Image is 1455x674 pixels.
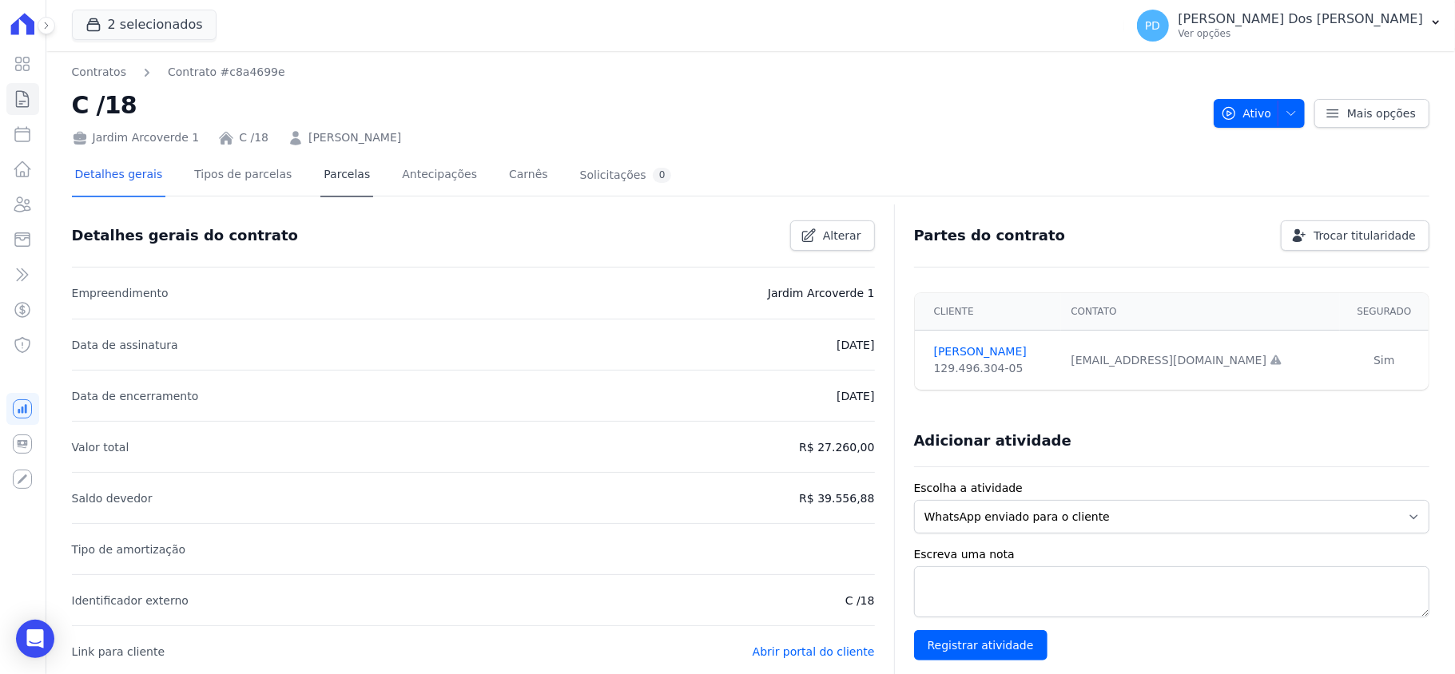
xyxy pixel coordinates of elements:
a: Solicitações0 [577,155,675,197]
a: Antecipações [399,155,480,197]
a: Parcelas [320,155,373,197]
div: 0 [653,168,672,183]
span: Ativo [1221,99,1272,128]
th: Cliente [915,293,1062,331]
a: Contratos [72,64,126,81]
p: [DATE] [837,335,874,355]
p: Saldo devedor [72,489,153,508]
p: [DATE] [837,387,874,406]
p: Data de assinatura [72,335,178,355]
a: Carnês [506,155,551,197]
span: PD [1145,20,1160,31]
p: R$ 27.260,00 [799,438,874,457]
h2: C /18 [72,87,1201,123]
p: Data de encerramento [72,387,199,406]
p: Jardim Arcoverde 1 [768,283,875,303]
nav: Breadcrumb [72,64,285,81]
span: Mais opções [1347,105,1416,121]
a: [PERSON_NAME] [934,343,1052,360]
div: 129.496.304-05 [934,360,1052,377]
p: Link para cliente [72,642,165,661]
p: Ver opções [1179,27,1423,40]
p: Tipo de amortização [72,540,186,559]
a: Alterar [790,220,875,251]
p: Empreendimento [72,283,169,303]
p: R$ 39.556,88 [799,489,874,508]
nav: Breadcrumb [72,64,1201,81]
a: C /18 [239,129,268,146]
a: Abrir portal do cliente [753,645,875,658]
h3: Adicionar atividade [914,431,1071,450]
div: Jardim Arcoverde 1 [72,129,200,146]
p: Valor total [72,438,129,457]
div: Open Intercom Messenger [16,620,54,658]
button: PD [PERSON_NAME] Dos [PERSON_NAME] Ver opções [1124,3,1455,48]
a: Tipos de parcelas [191,155,295,197]
input: Registrar atividade [914,630,1048,660]
a: Mais opções [1314,99,1429,128]
p: Identificador externo [72,591,189,610]
p: [PERSON_NAME] Dos [PERSON_NAME] [1179,11,1423,27]
span: Trocar titularidade [1314,228,1416,244]
div: [EMAIL_ADDRESS][DOMAIN_NAME] [1071,352,1330,369]
a: Trocar titularidade [1281,220,1429,251]
button: 2 selecionados [72,10,217,40]
label: Escolha a atividade [914,480,1429,497]
span: Alterar [823,228,861,244]
a: [PERSON_NAME] [308,129,401,146]
a: Detalhes gerais [72,155,166,197]
td: Sim [1340,331,1429,391]
h3: Detalhes gerais do contrato [72,226,298,245]
div: Solicitações [580,168,672,183]
th: Segurado [1340,293,1429,331]
h3: Partes do contrato [914,226,1066,245]
th: Contato [1061,293,1340,331]
label: Escreva uma nota [914,546,1429,563]
button: Ativo [1214,99,1306,128]
a: Contrato #c8a4699e [168,64,285,81]
p: C /18 [845,591,875,610]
